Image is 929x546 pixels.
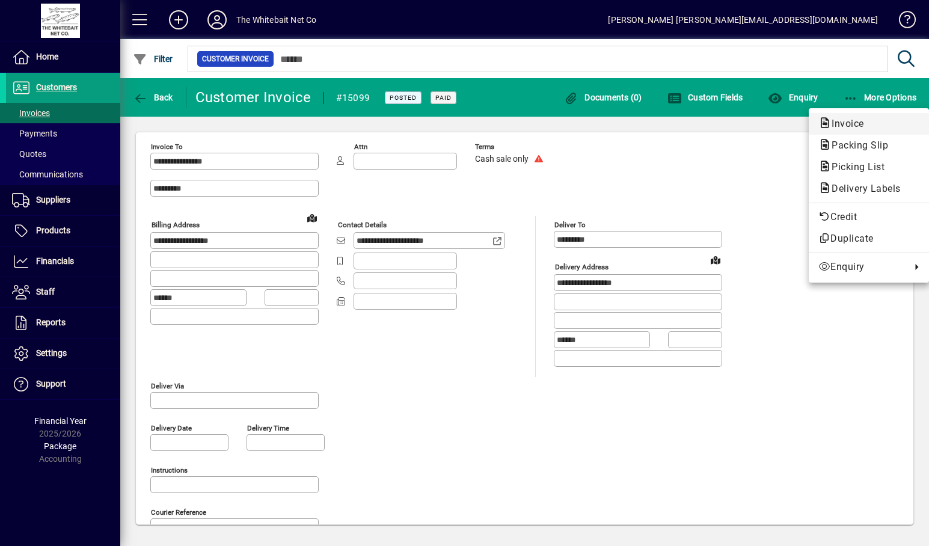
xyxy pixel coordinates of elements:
[818,161,891,173] span: Picking List
[818,118,870,129] span: Invoice
[818,140,894,151] span: Packing Slip
[818,260,905,274] span: Enquiry
[818,232,919,246] span: Duplicate
[818,183,907,194] span: Delivery Labels
[818,210,919,224] span: Credit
